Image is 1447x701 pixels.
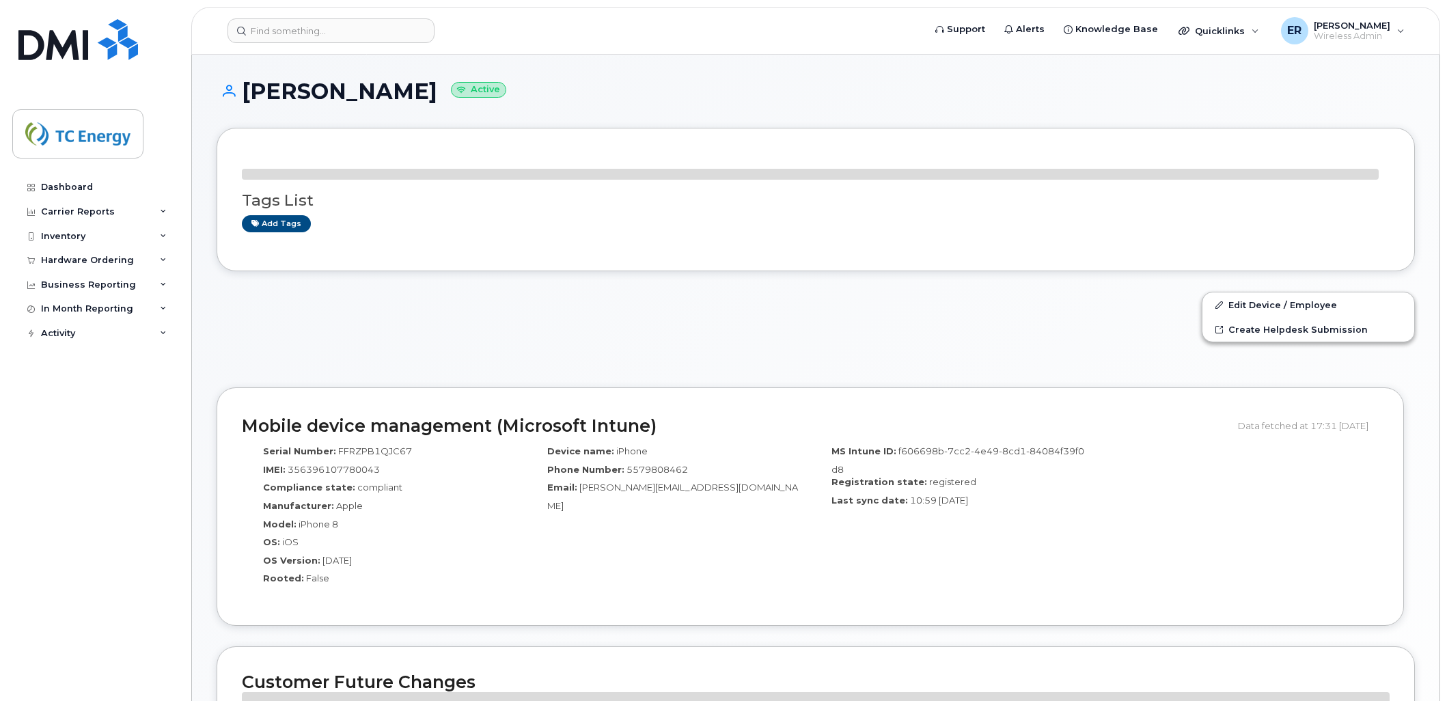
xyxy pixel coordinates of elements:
h1: [PERSON_NAME] [217,79,1415,103]
span: registered [929,476,976,487]
label: Last sync date: [831,494,908,507]
span: 356396107780043 [288,464,380,475]
a: Create Helpdesk Submission [1202,317,1414,342]
span: f606698b-7cc2-4e49-8cd1-84084f39f0d8 [831,445,1084,475]
label: Email: [547,481,577,494]
h2: Mobile device management (Microsoft Intune) [242,417,1228,436]
a: Edit Device / Employee [1202,292,1414,317]
span: False [306,573,329,583]
div: Data fetched at 17:31 [DATE] [1238,413,1379,439]
label: Device name: [547,445,614,458]
span: [DATE] [322,555,352,566]
label: IMEI: [263,463,286,476]
span: 5579808462 [626,464,688,475]
span: Apple [336,500,363,511]
label: Phone Number: [547,463,624,476]
a: Add tags [242,215,311,232]
h3: Tags List [242,192,1390,209]
label: OS: [263,536,280,549]
label: Compliance state: [263,481,355,494]
label: Manufacturer: [263,499,334,512]
label: MS Intune ID: [831,445,896,458]
span: [PERSON_NAME][EMAIL_ADDRESS][DOMAIN_NAME] [547,482,798,511]
span: iOS [282,536,299,547]
span: compliant [357,482,402,493]
label: Registration state: [831,476,927,489]
label: OS Version: [263,554,320,567]
span: FFRZPB1QJC67 [338,445,412,456]
span: 10:59 [DATE] [910,495,968,506]
span: iPhone 8 [299,519,338,530]
h2: Customer Future Changes [242,672,1390,692]
label: Model: [263,518,297,531]
label: Rooted: [263,572,304,585]
label: Serial Number: [263,445,336,458]
span: iPhone [616,445,648,456]
small: Active [451,82,506,98]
